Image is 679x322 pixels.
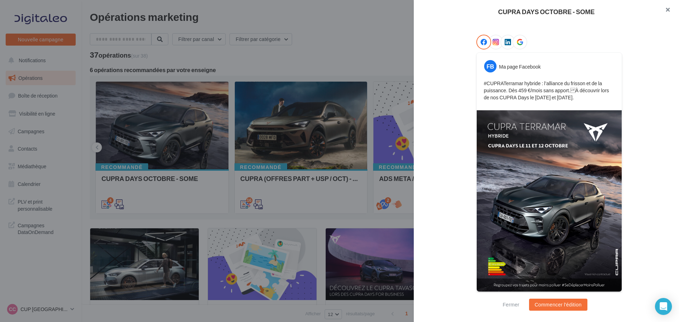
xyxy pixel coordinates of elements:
div: La prévisualisation est non-contractuelle [476,292,622,301]
p: #CUPRATerramar hybride : l’alliance du frisson et de la puissance. Dès 459 €/mois sans apport. À ... [484,80,615,101]
div: Ma page Facebook [499,63,541,70]
button: Commencer l'édition [529,299,587,311]
div: CUPRA DAYS OCTOBRE - SOME [425,8,668,15]
div: Open Intercom Messenger [655,298,672,315]
div: FB [484,60,497,72]
button: Fermer [500,300,522,309]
